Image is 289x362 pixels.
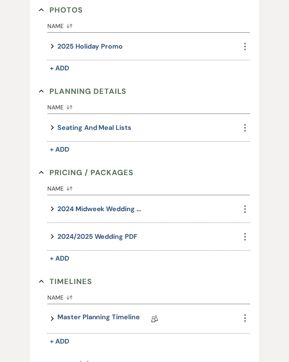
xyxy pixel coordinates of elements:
button: Name [47,98,240,114]
button: expand [47,204,57,215]
button: Planning Details [39,86,126,98]
button: + Add [47,336,72,348]
span: + Add [50,65,69,73]
button: expand [47,123,57,134]
button: expand [47,41,57,53]
a: Master Planning Timeline [57,313,139,326]
button: 2024/2025 Wedding PDF [57,232,137,243]
button: expand [47,313,57,326]
button: + Add [47,253,72,265]
button: Name [47,289,240,305]
span: + Add [50,146,69,155]
span: + Add [50,338,69,346]
span: + Add [50,255,69,264]
button: Timelines [39,276,92,289]
button: + Add [47,63,72,75]
button: Photos [39,5,83,17]
button: Name [47,17,240,33]
button: 2025 Holiday Promo [57,41,123,53]
button: Seating and Meal lists [57,123,131,134]
button: + Add [47,145,72,156]
button: 2024 Midweek Wedding ebrochure [57,204,141,215]
button: Pricing / Packages [39,167,134,180]
button: expand [47,232,57,243]
button: Name [47,180,240,196]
